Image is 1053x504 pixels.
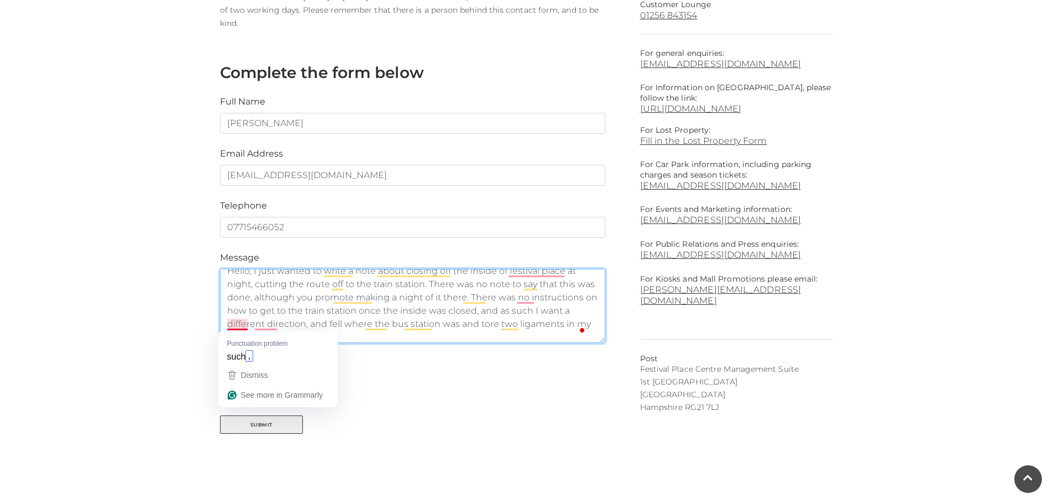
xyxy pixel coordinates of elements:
[640,10,834,20] a: 01256 843154
[640,377,834,387] p: 1st [GEOGRAPHIC_DATA]
[220,251,259,264] label: Message
[640,59,834,69] a: [EMAIL_ADDRESS][DOMAIN_NAME]
[640,274,834,306] p: For Kiosks and Mall Promotions please email:
[640,48,834,69] p: For general enquiries:
[220,63,605,82] h3: Complete the form below
[640,204,834,226] p: For Events and Marketing information:
[220,269,605,343] textarea: To enrich screen reader interactions, please activate Accessibility in Grammarly extension settings
[220,95,265,108] label: Full Name
[640,402,834,413] p: Hampshire RG21 7LJ
[640,159,834,180] p: For Car Park information, including parking charges and season tickets:
[220,199,267,212] label: Telephone
[640,82,834,103] p: For Information on [GEOGRAPHIC_DATA], please follow the link:
[640,125,834,136] p: For Lost Property:
[220,415,303,434] button: Submit
[640,364,834,375] p: Festival Place Centre Management Suite
[640,389,834,400] p: [GEOGRAPHIC_DATA]
[640,284,801,306] a: [PERSON_NAME][EMAIL_ADDRESS][DOMAIN_NAME]
[640,250,801,260] a: [EMAIL_ADDRESS][DOMAIN_NAME]
[640,215,801,225] a: [EMAIL_ADDRESS][DOMAIN_NAME]
[640,103,742,114] a: [URL][DOMAIN_NAME]
[640,354,834,364] p: Post
[640,136,834,146] a: Fill in the Lost Property Form
[640,180,834,191] a: [EMAIL_ADDRESS][DOMAIN_NAME]
[220,147,283,160] label: Email Address
[640,239,834,261] p: For Public Relations and Press enquiries:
